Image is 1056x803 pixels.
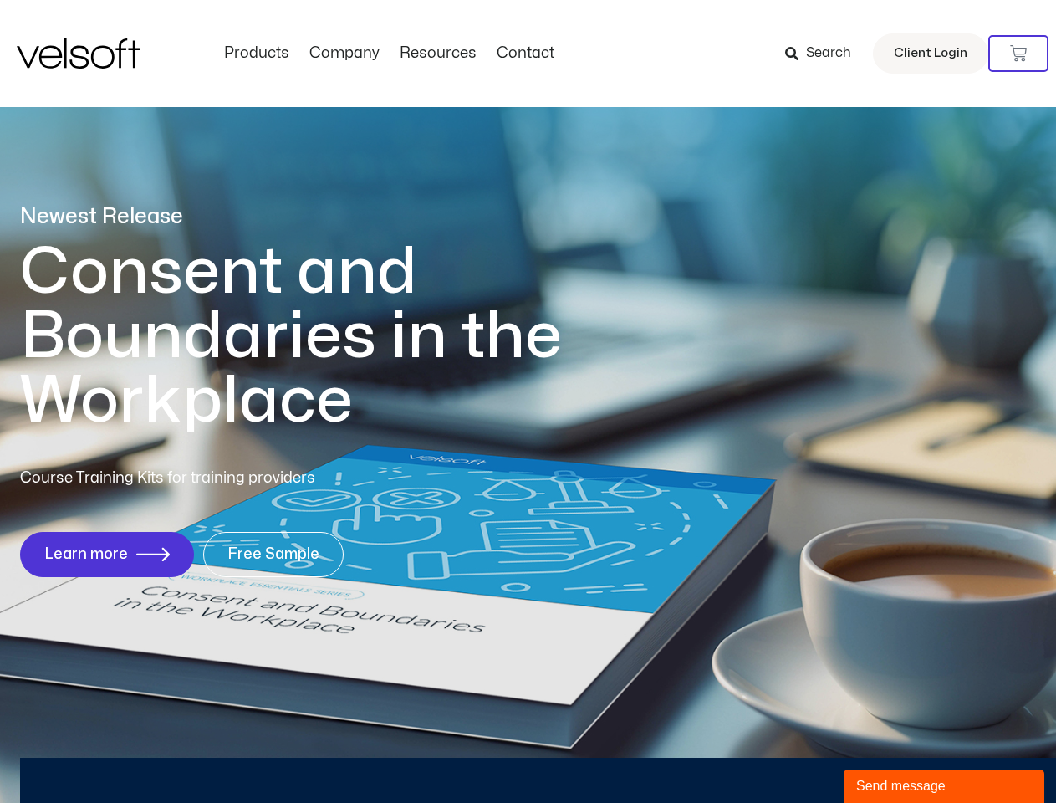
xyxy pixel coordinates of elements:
[20,202,630,232] p: Newest Release
[227,546,319,563] span: Free Sample
[214,44,564,63] nav: Menu
[20,240,630,433] h1: Consent and Boundaries in the Workplace
[203,532,344,577] a: Free Sample
[894,43,967,64] span: Client Login
[44,546,128,563] span: Learn more
[20,467,436,490] p: Course Training Kits for training providers
[299,44,390,63] a: CompanyMenu Toggle
[785,39,863,68] a: Search
[844,766,1048,803] iframe: chat widget
[487,44,564,63] a: ContactMenu Toggle
[390,44,487,63] a: ResourcesMenu Toggle
[20,532,194,577] a: Learn more
[17,38,140,69] img: Velsoft Training Materials
[873,33,988,74] a: Client Login
[214,44,299,63] a: ProductsMenu Toggle
[806,43,851,64] span: Search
